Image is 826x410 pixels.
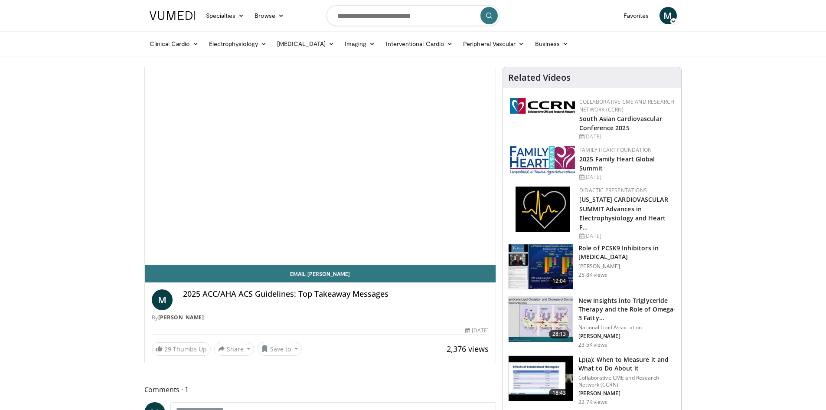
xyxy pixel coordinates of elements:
[201,7,250,24] a: Specialties
[549,330,570,338] span: 28:13
[204,35,272,52] a: Electrophysiology
[578,324,676,331] p: National Lipid Association
[150,11,196,20] img: VuMedi Logo
[579,195,668,231] a: [US_STATE] CARDIOVASCULAR SUMMIT Advances in Electrophysiology and Heart F…
[340,35,381,52] a: Imaging
[578,296,676,322] h3: New Insights into Triglyceride Therapy and the Role of Omega-3 Fatty…
[549,277,570,285] span: 12:04
[578,263,676,270] p: [PERSON_NAME]
[447,344,489,354] span: 2,376 views
[579,173,674,181] div: [DATE]
[508,355,676,406] a: 18:43 Lp(a): When to Measure it and What to Do About it Collaborative CME and Research Network (C...
[516,187,570,232] img: 1860aa7a-ba06-47e3-81a4-3dc728c2b4cf.png.150x105_q85_autocrop_double_scale_upscale_version-0.2.png
[579,133,674,141] div: [DATE]
[578,399,607,406] p: 22.7K views
[510,98,575,114] img: a04ee3ba-8487-4636-b0fb-5e8d268f3737.png.150x105_q85_autocrop_double_scale_upscale_version-0.2.png
[579,146,652,154] a: Family Heart Foundation
[659,7,677,24] a: M
[578,374,676,388] p: Collaborative CME and Research Network (CCRN)
[530,35,574,52] a: Business
[158,314,204,321] a: [PERSON_NAME]
[509,244,573,289] img: 3346fd73-c5f9-4d1f-bb16-7b1903aae427.150x105_q85_crop-smart_upscale.jpg
[578,272,607,279] p: 25.8K views
[326,5,500,26] input: Search topics, interventions
[618,7,654,24] a: Favorites
[144,35,204,52] a: Clinical Cardio
[272,35,340,52] a: [MEDICAL_DATA]
[579,187,674,194] div: Didactic Presentations
[509,356,573,401] img: 7a20132b-96bf-405a-bedd-783937203c38.150x105_q85_crop-smart_upscale.jpg
[578,355,676,373] h3: Lp(a): When to Measure it and What to Do About it
[249,7,289,24] a: Browse
[508,296,676,348] a: 28:13 New Insights into Triglyceride Therapy and the Role of Omega-3 Fatty… National Lipid Associ...
[145,67,496,265] video-js: Video Player
[508,244,676,290] a: 12:04 Role of PCSK9 Inhibitors in [MEDICAL_DATA] [PERSON_NAME] 25.8K views
[578,333,676,340] p: [PERSON_NAME]
[508,72,571,83] h4: Related Videos
[214,342,255,356] button: Share
[183,289,489,299] h4: 2025 ACC/AHA ACS Guidelines: Top Takeaway Messages
[465,327,489,335] div: [DATE]
[579,232,674,240] div: [DATE]
[458,35,529,52] a: Peripheral Vascular
[579,155,655,172] a: 2025 Family Heart Global Summit
[145,265,496,282] a: Email [PERSON_NAME]
[578,390,676,397] p: [PERSON_NAME]
[152,342,211,356] a: 29 Thumbs Up
[579,115,662,132] a: South Asian Cardiovascular Conference 2025
[579,98,674,113] a: Collaborative CME and Research Network (CCRN)
[578,244,676,261] h3: Role of PCSK9 Inhibitors in [MEDICAL_DATA]
[509,297,573,342] img: 45ea033d-f728-4586-a1ce-38957b05c09e.150x105_q85_crop-smart_upscale.jpg
[258,342,302,356] button: Save to
[549,389,570,397] span: 18:43
[144,384,496,395] span: Comments 1
[152,289,173,310] a: M
[510,146,575,175] img: 96363db5-6b1b-407f-974b-715268b29f70.jpeg.150x105_q85_autocrop_double_scale_upscale_version-0.2.jpg
[578,341,607,348] p: 23.5K views
[164,345,171,353] span: 29
[381,35,458,52] a: Interventional Cardio
[152,314,489,321] div: By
